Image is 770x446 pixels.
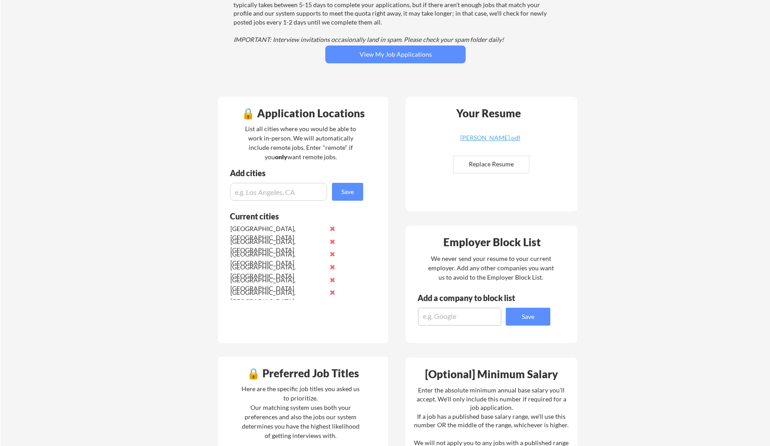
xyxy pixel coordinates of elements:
[230,169,365,177] div: Add cities
[230,276,324,293] div: [GEOGRAPHIC_DATA], [GEOGRAPHIC_DATA]
[233,36,504,43] em: IMPORTANT: Interview invitations occasionally land in spam. Please check your spam folder daily!
[418,294,529,302] div: Add a company to block list
[230,183,327,201] input: e.g. Los Angeles, CA
[332,183,363,201] button: Save
[239,124,362,161] div: List all cities where you would be able to work in-person. We will automatically include remote j...
[437,135,543,141] div: [PERSON_NAME].pdf
[409,369,574,380] div: [Optional] Minimum Salary
[220,368,386,379] div: 🔒 Preferred Job Titles
[409,237,575,248] div: Employer Block List
[275,153,287,161] strong: only
[239,384,362,440] div: Here are the specific job titles you asked us to prioritize. Our matching system uses both your p...
[230,288,324,306] div: [GEOGRAPHIC_DATA], [GEOGRAPHIC_DATA]
[506,308,550,326] button: Save
[427,254,554,282] div: We never send your resume to your current employer. Add any other companies you want us to avoid ...
[230,250,324,267] div: [GEOGRAPHIC_DATA], [GEOGRAPHIC_DATA]
[437,135,543,149] a: [PERSON_NAME].pdf
[220,108,386,119] div: 🔒 Application Locations
[230,263,324,280] div: [GEOGRAPHIC_DATA], [GEOGRAPHIC_DATA]
[230,237,324,255] div: [GEOGRAPHIC_DATA], [GEOGRAPHIC_DATA]
[230,224,324,242] div: [GEOGRAPHIC_DATA], [GEOGRAPHIC_DATA]
[325,45,466,63] button: View My Job Applications
[444,108,532,119] div: Your Resume
[230,212,353,220] div: Current cities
